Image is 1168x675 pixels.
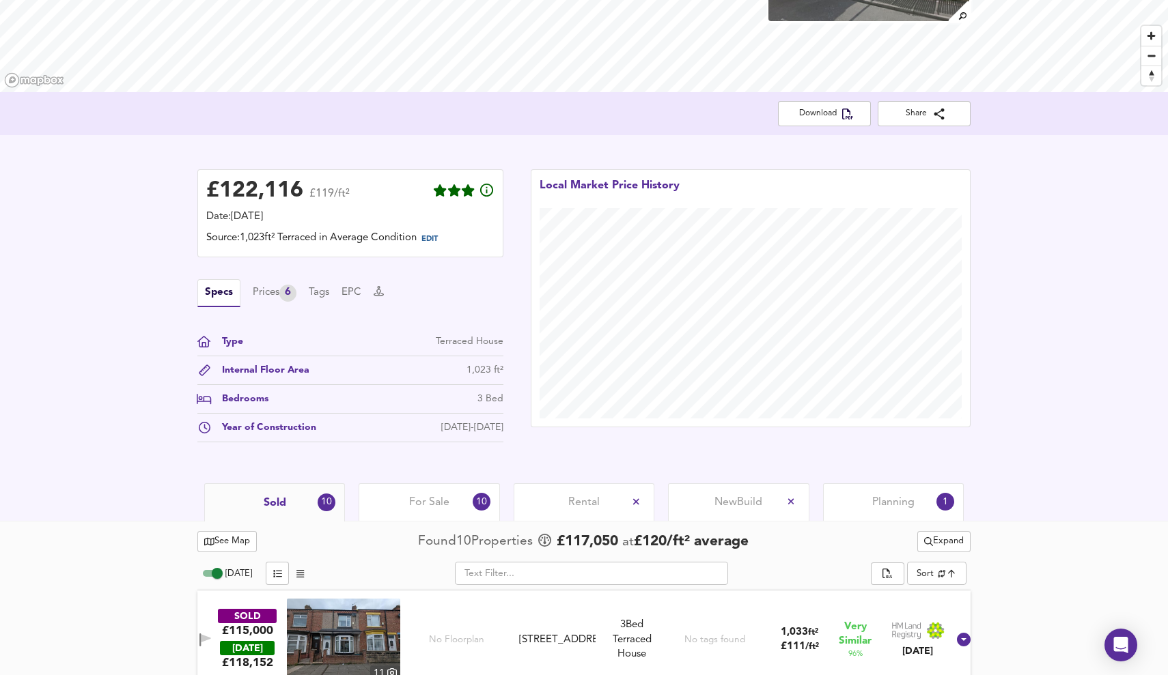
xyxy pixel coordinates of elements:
img: Land Registry [891,622,945,640]
button: Specs [197,279,240,307]
div: Found 10 Propert ies [418,532,536,551]
div: 6 [279,285,296,302]
span: Rental [568,495,600,510]
div: Open Intercom Messenger [1104,629,1137,661]
span: £ 117,050 [557,532,618,552]
button: Expand [917,531,971,552]
div: Year of Construction [211,420,316,435]
div: 1,023 ft² [467,363,503,377]
span: £ 120 / ft² average [634,534,749,549]
div: 1 [936,493,954,511]
div: SOLD [218,609,277,623]
span: £119/ft² [309,188,350,208]
button: Download [778,101,871,126]
div: [DATE]-[DATE] [441,420,503,435]
div: £115,000 [222,623,273,638]
div: [DATE] [220,641,275,655]
span: £ 111 [781,642,819,652]
div: 10 [318,493,335,511]
button: Zoom out [1141,46,1161,66]
span: 1,033 [781,627,808,637]
div: split button [917,531,971,552]
span: For Sale [409,495,449,510]
div: Type [211,334,243,349]
span: Very Similar [839,620,872,648]
button: Zoom in [1141,26,1161,46]
button: See Map [197,531,257,552]
div: Sort [907,562,967,585]
span: Sold [264,496,286,511]
div: Sort [917,567,934,580]
div: Terraced House [436,334,503,349]
input: Text Filter... [455,562,728,585]
button: Tags [309,285,329,300]
div: split button [871,562,904,586]
span: EDIT [421,235,438,243]
span: at [622,536,634,549]
div: 3 Bed [477,392,503,406]
div: 3 Bed Terraced House [601,618,663,661]
span: Share [889,106,960,121]
div: Local Market Price History [540,178,680,208]
div: Date: [DATE] [206,210,495,225]
span: 96 % [848,648,863,659]
span: Download [789,106,860,121]
div: Bedrooms [211,392,268,406]
div: [STREET_ADDRESS] [519,633,596,647]
div: Internal Floor Area [211,363,309,377]
span: Expand [924,534,964,549]
div: No tags found [684,633,745,646]
div: Prices [253,285,296,302]
span: No Floorplan [429,633,484,646]
div: Source: 1,023ft² Terraced in Average Condition [206,231,495,248]
span: See Map [204,534,250,549]
span: / ft² [805,642,819,651]
span: ft² [808,628,818,637]
div: 10 [473,493,490,511]
button: Prices6 [253,285,296,302]
span: New Build [714,495,762,510]
span: Planning [872,495,915,510]
span: [DATE] [225,569,252,578]
svg: Show Details [956,631,972,648]
div: £ 122,116 [206,181,303,201]
button: Share [878,101,971,126]
button: Reset bearing to north [1141,66,1161,85]
button: EPC [342,285,361,300]
div: [DATE] [891,644,945,658]
span: £ 118,152 [222,655,273,670]
a: Mapbox homepage [4,72,64,88]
